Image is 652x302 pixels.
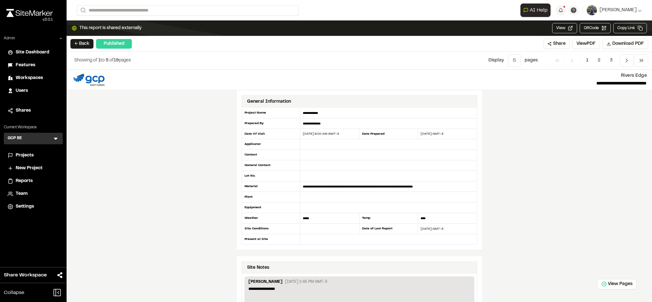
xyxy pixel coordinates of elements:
[242,203,301,213] div: Equipment
[4,36,15,41] p: Admin
[106,59,109,62] span: 5
[508,54,521,67] button: 5
[77,5,88,16] button: Search
[580,23,611,33] button: QRCode
[4,271,47,279] span: Share Workspace
[285,279,327,285] p: [DATE] 2:45 PM GMT-3
[74,57,131,64] p: to of pages
[16,178,33,185] span: Reports
[72,72,106,87] img: file
[70,39,93,49] button: ← Back
[16,152,34,159] span: Projects
[418,131,477,136] div: [DATE] GMT-3
[248,279,283,286] p: [PERSON_NAME]
[8,49,59,56] a: Site Dashboard
[602,39,648,49] button: Download PDF
[242,139,301,150] div: Applicator
[8,87,59,94] a: Users
[597,279,637,289] button: View Pages
[8,165,59,172] a: New Project
[8,152,59,159] a: Projects
[242,224,301,234] div: Site Conditions
[79,25,141,32] span: This report is shared externally
[96,39,132,49] div: Published
[359,213,418,224] div: Temp
[359,129,418,139] div: Date Prepared
[300,131,359,136] div: [DATE] 8:00 AM GMT-3
[8,107,59,114] a: Shares
[16,49,49,56] span: Site Dashboard
[242,108,301,118] div: Project Name
[16,107,31,114] span: Shares
[242,171,301,181] div: Lot No.
[74,59,98,62] span: Showing of
[6,17,53,23] div: Oh geez...please don't...
[16,62,35,69] span: Features
[98,59,101,62] span: 1
[552,23,577,33] button: View
[6,9,53,17] img: rebrand.png
[8,190,59,197] a: Team
[587,5,597,15] img: User
[359,224,418,234] div: Date of Last Report
[4,124,63,130] p: Current Workspace
[593,54,605,67] span: 2
[4,289,24,297] span: Collapse
[247,98,291,105] div: General Information
[16,75,43,82] span: Workspaces
[242,118,301,129] div: Prepared By
[525,57,538,64] p: page s
[242,213,301,224] div: Weather
[114,59,119,62] span: 19
[581,54,593,67] span: 1
[16,165,43,172] span: New Project
[247,264,269,271] div: Site Notes
[242,234,301,244] div: Present at Site
[8,178,59,185] a: Reports
[8,203,59,210] a: Settings
[16,87,28,94] span: Users
[530,6,548,14] span: AI Help
[111,72,647,79] p: Rivers Edge
[418,226,477,231] div: [DATE] GMT-3
[520,4,551,17] button: Open AI Assistant
[488,57,504,64] p: Display
[605,54,617,67] span: 3
[543,39,570,49] button: Share
[242,181,301,192] div: Material
[16,203,34,210] span: Settings
[8,135,22,142] h3: GCP BE
[520,4,553,17] div: Open AI Assistant
[16,190,28,197] span: Team
[8,75,59,82] a: Workspaces
[600,7,637,14] span: [PERSON_NAME]
[572,39,600,49] button: ViewPDF
[8,62,59,69] a: Features
[242,160,301,171] div: General Contact
[612,40,644,47] span: Download PDF
[242,192,301,203] div: Plant
[587,5,642,15] button: [PERSON_NAME]
[613,23,647,33] button: Copy Link
[551,54,648,67] nav: Navigation
[242,129,301,139] div: Date Of Visit
[242,150,301,160] div: Contact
